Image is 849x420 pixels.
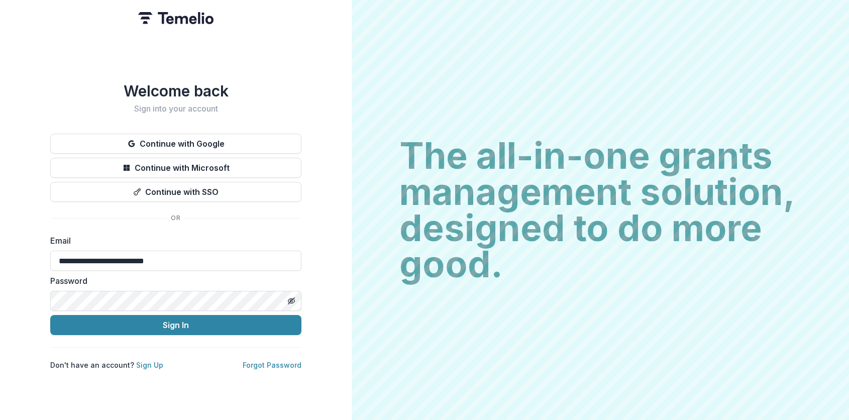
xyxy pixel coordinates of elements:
a: Forgot Password [243,361,301,369]
button: Continue with SSO [50,182,301,202]
label: Email [50,235,295,247]
h1: Welcome back [50,82,301,100]
img: Temelio [138,12,214,24]
button: Sign In [50,315,301,335]
label: Password [50,275,295,287]
button: Toggle password visibility [283,293,299,309]
button: Continue with Microsoft [50,158,301,178]
button: Continue with Google [50,134,301,154]
p: Don't have an account? [50,360,163,370]
a: Sign Up [136,361,163,369]
h2: Sign into your account [50,104,301,114]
